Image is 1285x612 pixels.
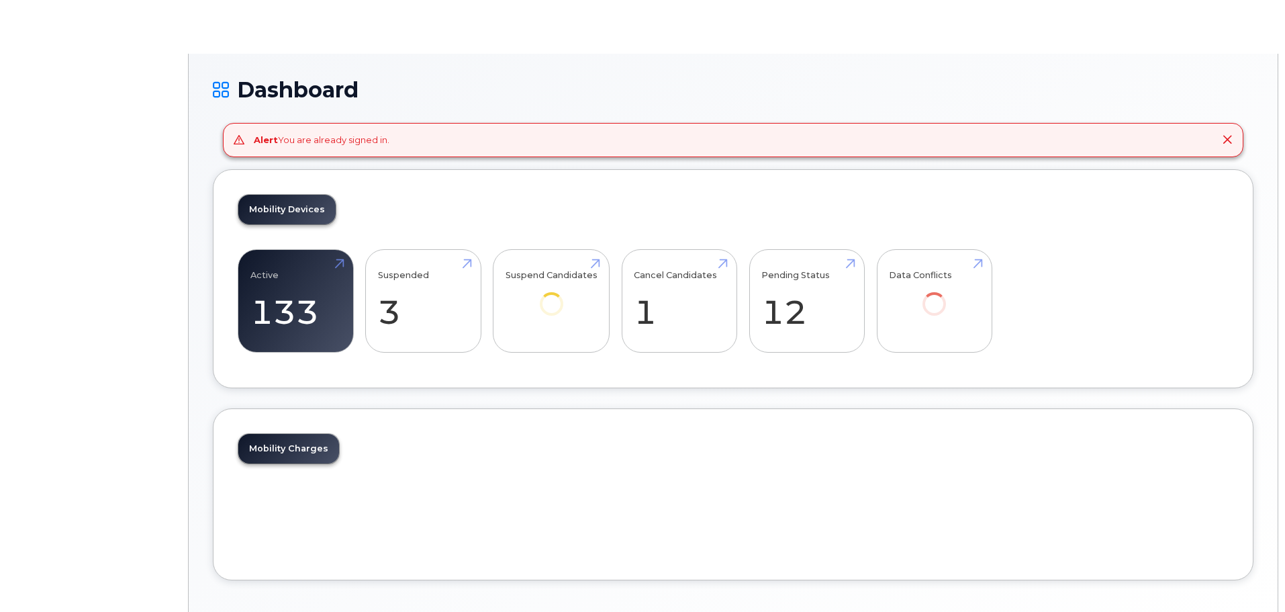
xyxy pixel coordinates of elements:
div: You are already signed in. [254,134,389,146]
a: Suspend Candidates [506,257,598,334]
a: Mobility Devices [238,195,336,224]
a: Mobility Charges [238,434,339,464]
a: Data Conflicts [889,257,980,334]
a: Pending Status 12 [761,257,852,345]
h1: Dashboard [213,78,1253,101]
strong: Alert [254,134,278,145]
a: Active 133 [250,257,341,345]
a: Suspended 3 [378,257,469,345]
a: Cancel Candidates 1 [634,257,724,345]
